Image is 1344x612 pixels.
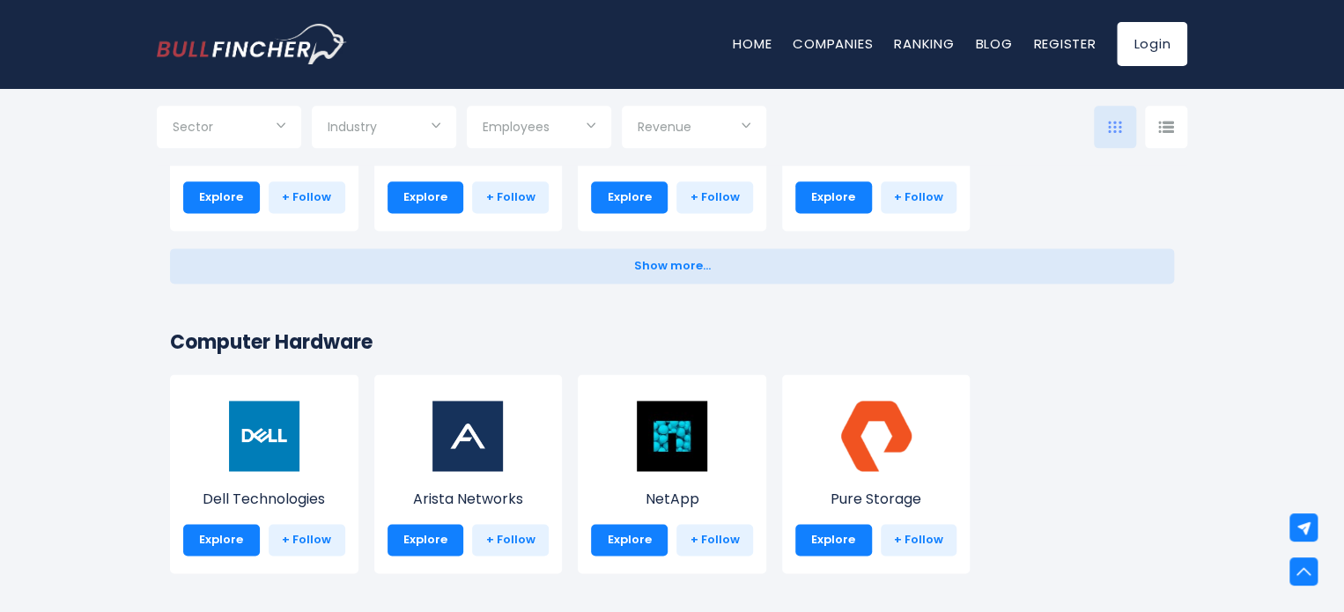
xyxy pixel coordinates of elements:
input: Selection [483,113,595,144]
img: Bullfincher logo [157,24,347,64]
span: Revenue [638,119,691,135]
a: Companies [793,34,873,53]
a: + Follow [472,524,549,556]
h2: Computer Hardware [170,328,1174,357]
a: + Follow [881,181,957,213]
img: NTAP.jpeg [637,401,707,471]
a: + Follow [676,524,753,556]
span: Employees [483,119,550,135]
input: Selection [328,113,440,144]
span: Industry [328,119,377,135]
a: + Follow [881,524,957,556]
a: + Follow [269,181,345,213]
a: Dell Technologies [183,433,345,510]
a: Home [733,34,772,53]
a: Arista Networks [388,433,550,510]
a: Explore [388,524,464,556]
img: ANET.png [432,401,503,471]
span: Show more... [634,260,711,273]
a: Login [1117,22,1187,66]
p: Arista Networks [388,489,550,510]
a: Explore [591,524,668,556]
a: Blog [975,34,1012,53]
img: PSTG.png [841,401,912,471]
a: NetApp [591,433,753,510]
input: Selection [638,113,750,144]
a: + Follow [472,181,549,213]
a: Explore [795,524,872,556]
a: Register [1033,34,1096,53]
img: DELL.png [229,401,299,471]
p: NetApp [591,489,753,510]
img: icon-comp-list-view.svg [1158,121,1174,133]
span: Sector [173,119,213,135]
a: Go to homepage [157,24,346,64]
a: Ranking [894,34,954,53]
a: Explore [183,524,260,556]
img: icon-comp-grid.svg [1108,121,1122,133]
input: Selection [173,113,285,144]
a: + Follow [269,524,345,556]
p: Pure Storage [795,489,957,510]
button: Show more... [170,248,1174,284]
a: Explore [591,181,668,213]
a: Explore [183,181,260,213]
p: Dell Technologies [183,489,345,510]
a: + Follow [676,181,753,213]
a: Pure Storage [795,433,957,510]
a: Explore [388,181,464,213]
a: Explore [795,181,872,213]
